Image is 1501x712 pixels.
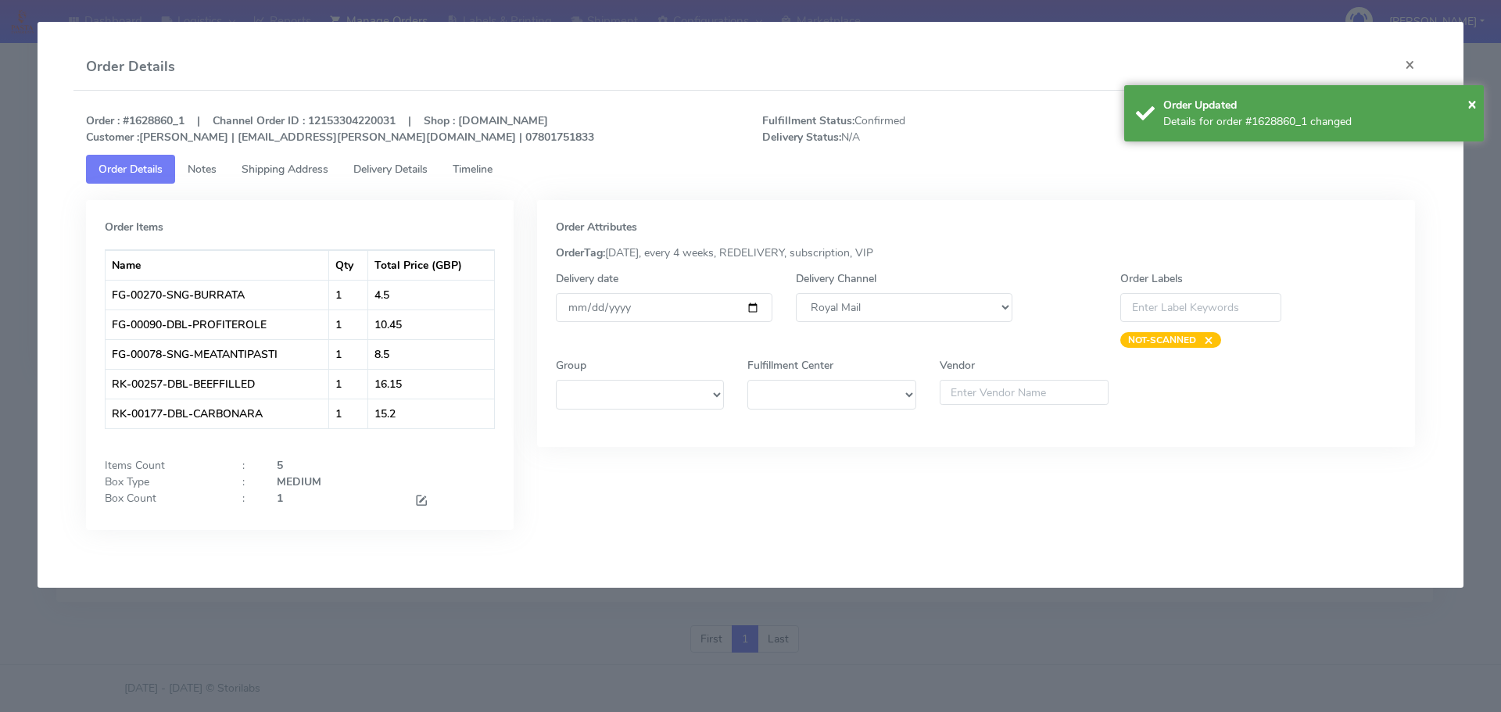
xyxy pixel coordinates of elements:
[188,162,217,177] span: Notes
[556,270,618,287] label: Delivery date
[368,369,493,399] td: 16.15
[277,474,321,489] strong: MEDIUM
[747,357,833,374] label: Fulfillment Center
[940,357,975,374] label: Vendor
[93,474,231,490] div: Box Type
[544,245,1409,261] div: [DATE], every 4 weeks, REDELIVERY, subscription, VIP
[277,491,283,506] strong: 1
[1128,334,1196,346] strong: NOT-SCANNED
[329,250,368,280] th: Qty
[368,339,493,369] td: 8.5
[1163,97,1473,113] div: Order Updated
[353,162,428,177] span: Delivery Details
[329,280,368,309] td: 1
[1196,332,1213,348] span: ×
[329,309,368,339] td: 1
[231,457,265,474] div: :
[750,113,1089,145] span: Confirmed N/A
[1163,113,1473,130] div: Details for order #1628860_1 changed
[329,399,368,428] td: 1
[106,369,330,399] td: RK-00257-DBL-BEEFFILLED
[106,339,330,369] td: FG-00078-SNG-MEATANTIPASTI
[277,458,283,473] strong: 5
[93,457,231,474] div: Items Count
[368,250,493,280] th: Total Price (GBP)
[556,220,637,234] strong: Order Attributes
[86,56,175,77] h4: Order Details
[106,399,330,428] td: RK-00177-DBL-CARBONARA
[368,399,493,428] td: 15.2
[368,309,493,339] td: 10.45
[86,155,1416,184] ul: Tabs
[796,270,876,287] label: Delivery Channel
[940,380,1109,405] input: Enter Vendor Name
[329,339,368,369] td: 1
[86,113,594,145] strong: Order : #1628860_1 | Channel Order ID : 12153304220031 | Shop : [DOMAIN_NAME] [PERSON_NAME] | [EM...
[453,162,493,177] span: Timeline
[329,369,368,399] td: 1
[368,280,493,309] td: 4.5
[1392,44,1428,85] button: Close
[556,245,605,260] strong: OrderTag:
[106,309,330,339] td: FG-00090-DBL-PROFITEROLE
[556,357,586,374] label: Group
[86,130,139,145] strong: Customer :
[105,220,163,234] strong: Order Items
[106,250,330,280] th: Name
[93,490,231,511] div: Box Count
[1467,93,1477,114] span: ×
[231,474,265,490] div: :
[1120,270,1183,287] label: Order Labels
[762,130,841,145] strong: Delivery Status:
[99,162,163,177] span: Order Details
[231,490,265,511] div: :
[242,162,328,177] span: Shipping Address
[106,280,330,309] td: FG-00270-SNG-BURRATA
[1467,92,1477,116] button: Close
[762,113,854,128] strong: Fulfillment Status:
[1120,293,1281,322] input: Enter Label Keywords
